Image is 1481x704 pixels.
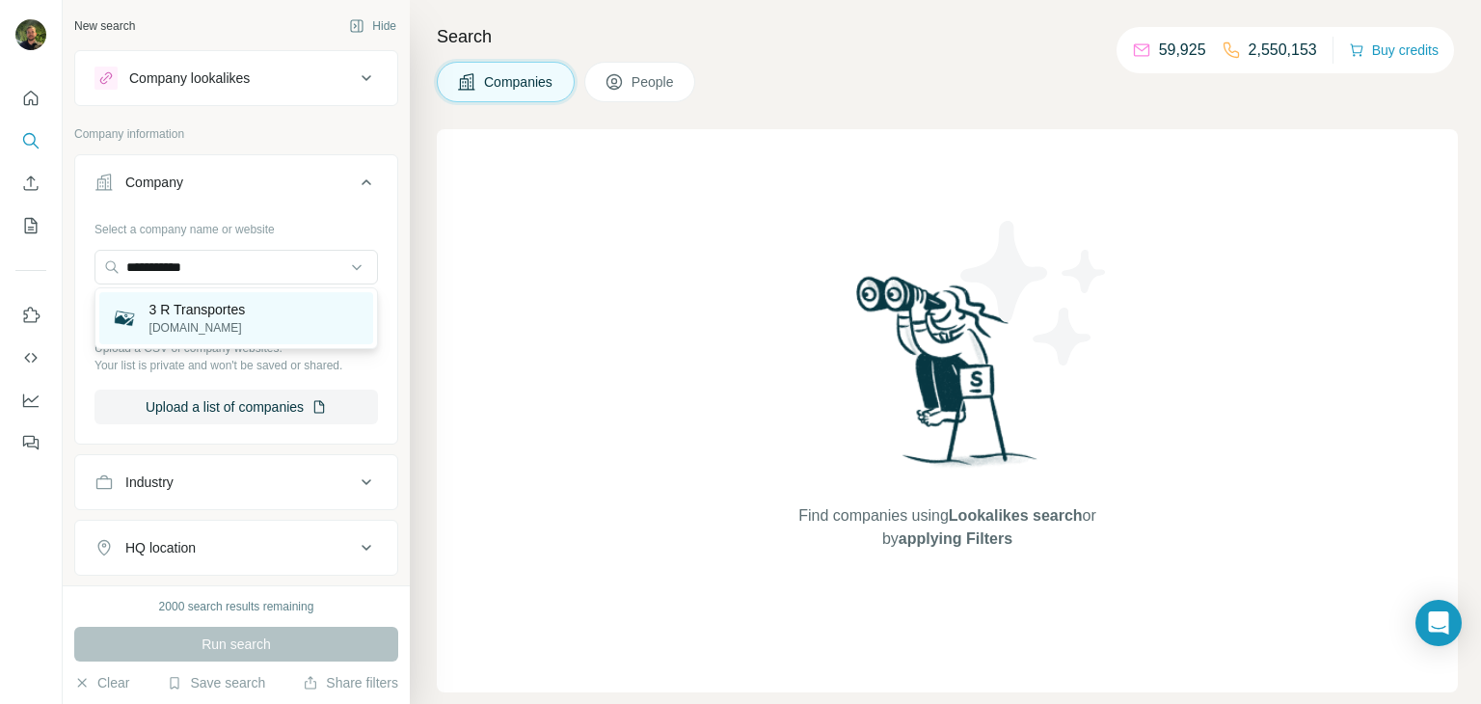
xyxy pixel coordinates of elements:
[949,507,1083,524] span: Lookalikes search
[15,425,46,460] button: Feedback
[75,55,397,101] button: Company lookalikes
[848,271,1048,486] img: Surfe Illustration - Woman searching with binoculars
[94,357,378,374] p: Your list is private and won't be saved or shared.
[15,81,46,116] button: Quick start
[15,208,46,243] button: My lists
[1249,39,1317,62] p: 2,550,153
[484,72,554,92] span: Companies
[125,473,174,492] div: Industry
[75,159,397,213] button: Company
[948,206,1121,380] img: Surfe Illustration - Stars
[15,19,46,50] img: Avatar
[437,23,1458,50] h4: Search
[15,340,46,375] button: Use Surfe API
[125,538,196,557] div: HQ location
[336,12,410,41] button: Hide
[167,673,265,692] button: Save search
[1415,600,1462,646] div: Open Intercom Messenger
[149,300,246,319] p: 3 R Transportes
[632,72,676,92] span: People
[94,213,378,238] div: Select a company name or website
[159,598,314,615] div: 2000 search results remaining
[74,673,129,692] button: Clear
[129,68,250,88] div: Company lookalikes
[94,390,378,424] button: Upload a list of companies
[303,673,398,692] button: Share filters
[899,530,1012,547] span: applying Filters
[149,319,246,337] p: [DOMAIN_NAME]
[793,504,1101,551] span: Find companies using or by
[74,125,398,143] p: Company information
[1159,39,1206,62] p: 59,925
[1349,37,1439,64] button: Buy credits
[74,17,135,35] div: New search
[75,525,397,571] button: HQ location
[15,123,46,158] button: Search
[15,298,46,333] button: Use Surfe on LinkedIn
[15,166,46,201] button: Enrich CSV
[125,173,183,192] div: Company
[75,459,397,505] button: Industry
[111,305,138,332] img: 3 R Transportes
[15,383,46,418] button: Dashboard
